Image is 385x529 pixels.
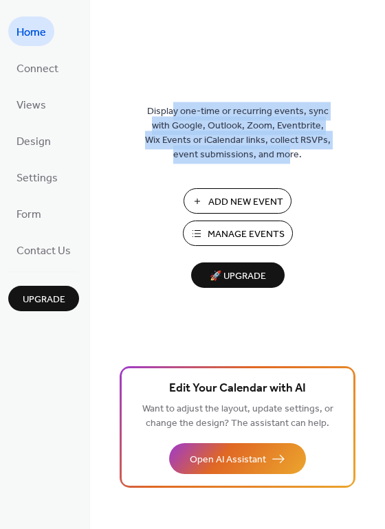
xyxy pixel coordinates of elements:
[169,443,306,474] button: Open AI Assistant
[8,199,49,228] a: Form
[183,221,293,246] button: Manage Events
[169,379,306,398] span: Edit Your Calendar with AI
[16,22,46,43] span: Home
[142,400,333,433] span: Want to adjust the layout, update settings, or change the design? The assistant can help.
[184,188,291,214] button: Add New Event
[145,104,331,162] span: Display one-time or recurring events, sync with Google, Outlook, Zoom, Eventbrite, Wix Events or ...
[16,131,51,153] span: Design
[16,240,71,262] span: Contact Us
[8,162,66,192] a: Settings
[16,204,41,225] span: Form
[16,168,58,189] span: Settings
[23,293,65,307] span: Upgrade
[190,453,266,467] span: Open AI Assistant
[16,95,46,116] span: Views
[208,227,285,242] span: Manage Events
[8,235,79,264] a: Contact Us
[8,286,79,311] button: Upgrade
[208,195,283,210] span: Add New Event
[8,16,54,46] a: Home
[199,267,276,286] span: 🚀 Upgrade
[8,53,67,82] a: Connect
[8,89,54,119] a: Views
[191,262,285,288] button: 🚀 Upgrade
[8,126,59,155] a: Design
[16,58,58,80] span: Connect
